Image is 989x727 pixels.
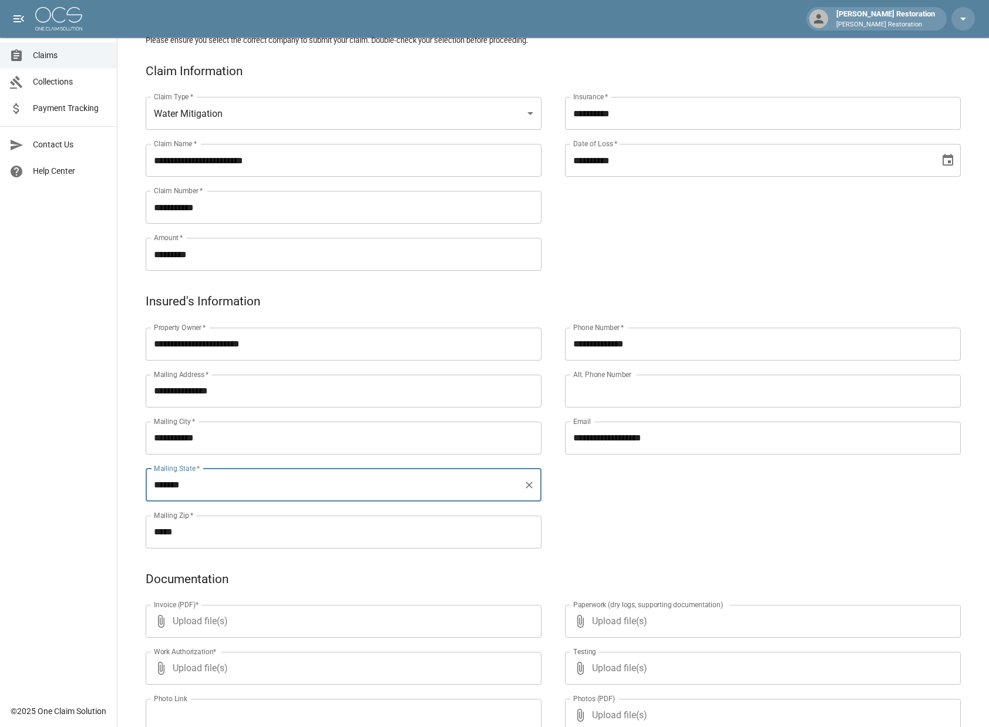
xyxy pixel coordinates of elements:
[154,139,197,149] label: Claim Name
[173,652,510,685] span: Upload file(s)
[154,233,183,243] label: Amount
[154,322,206,332] label: Property Owner
[573,92,608,102] label: Insurance
[836,20,935,30] p: [PERSON_NAME] Restoration
[573,647,596,657] label: Testing
[154,186,203,196] label: Claim Number
[33,102,107,115] span: Payment Tracking
[592,652,929,685] span: Upload file(s)
[146,97,541,130] div: Water Mitigation
[592,605,929,638] span: Upload file(s)
[154,694,187,704] label: Photo Link
[7,7,31,31] button: open drawer
[154,647,217,657] label: Work Authorization*
[173,605,510,638] span: Upload file(s)
[936,149,960,172] button: Choose date, selected date is Sep 20, 2025
[146,35,961,45] h5: Please ensure you select the correct company to submit your claim. Double-check your selection be...
[33,76,107,88] span: Collections
[154,369,208,379] label: Mailing Address
[573,694,615,704] label: Photos (PDF)
[154,600,199,610] label: Invoice (PDF)*
[33,165,107,177] span: Help Center
[11,705,106,717] div: © 2025 One Claim Solution
[154,92,193,102] label: Claim Type
[35,7,82,31] img: ocs-logo-white-transparent.png
[154,510,194,520] label: Mailing Zip
[573,369,631,379] label: Alt. Phone Number
[33,49,107,62] span: Claims
[154,463,200,473] label: Mailing State
[573,322,624,332] label: Phone Number
[33,139,107,151] span: Contact Us
[154,416,196,426] label: Mailing City
[573,600,723,610] label: Paperwork (dry logs, supporting documentation)
[573,139,617,149] label: Date of Loss
[832,8,940,29] div: [PERSON_NAME] Restoration
[521,477,537,493] button: Clear
[573,416,591,426] label: Email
